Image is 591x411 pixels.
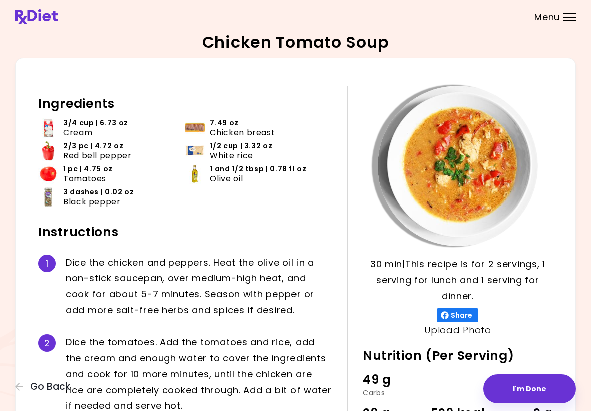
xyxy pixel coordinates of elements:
[63,141,123,151] span: 2/3 pc | 4.72 oz
[534,13,560,22] span: Menu
[63,187,134,197] span: 3 dashes | 0.02 oz
[30,381,70,392] span: Go Back
[210,118,238,128] span: 7.49 oz
[363,348,553,364] h2: Nutrition (Per Serving)
[483,374,576,403] button: I'm Done
[363,370,426,389] div: 49 g
[66,255,332,318] div: D i c e t h e c h i c k e n a n d p e p p e r s . H e a t t h e o l i v e o i l i n a n o n - s t...
[15,381,75,392] button: Go Back
[38,224,332,240] h2: Instructions
[63,128,92,137] span: Cream
[38,334,56,352] div: 2
[38,255,56,272] div: 1
[63,164,113,174] span: 1 pc | 4.75 oz
[210,141,272,151] span: 1/2 cup | 3.32 oz
[437,308,478,322] button: Share
[202,34,389,50] h2: Chicken Tomato Soup
[63,118,128,128] span: 3/4 cup | 6.73 oz
[63,174,106,183] span: Tomatoes
[363,256,553,304] p: 30 min | This recipe is for 2 servings, 1 serving for lunch and 1 serving for dinner.
[210,128,275,137] span: Chicken breast
[63,151,132,160] span: Red bell pepper
[489,370,553,389] div: 24 g
[210,164,306,174] span: 1 and 1/2 tbsp | 0.78 fl oz
[63,197,121,207] span: Black pepper
[15,9,58,24] img: RxDiet
[363,389,426,396] div: Carbs
[424,324,491,336] a: Upload Photo
[210,151,253,160] span: White rice
[38,96,332,112] h2: Ingredients
[210,174,243,183] span: Olive oil
[449,311,474,319] span: Share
